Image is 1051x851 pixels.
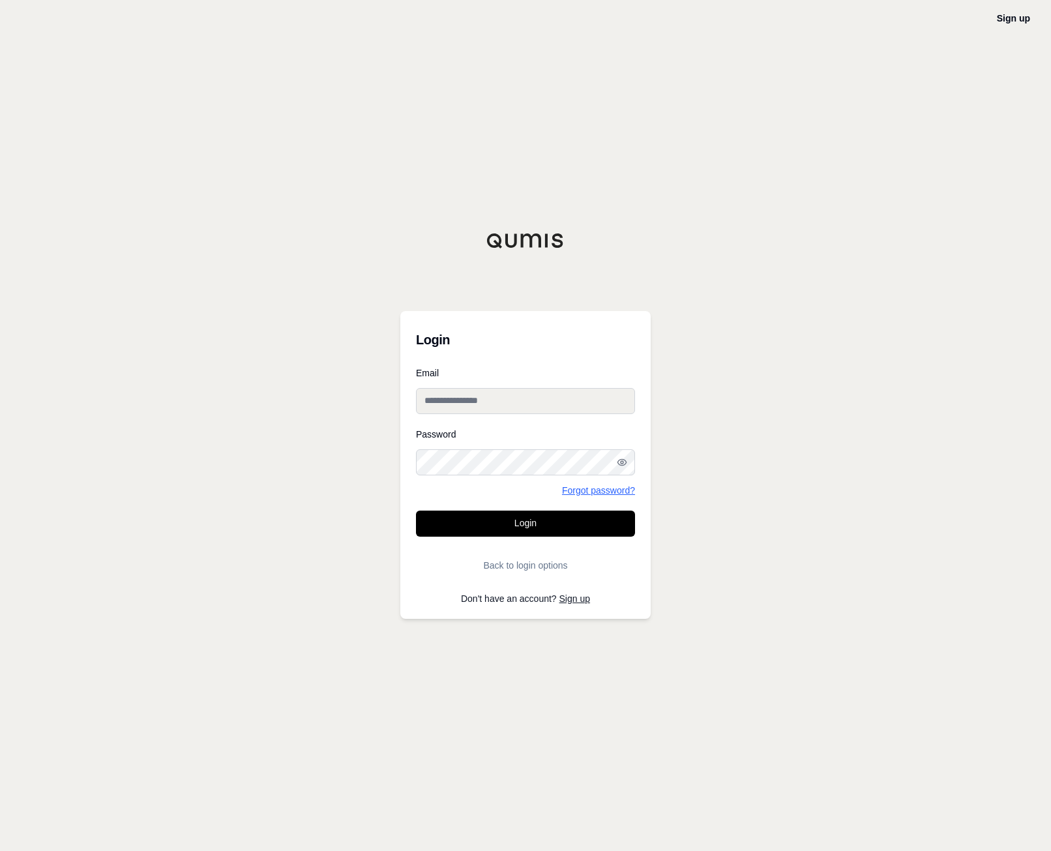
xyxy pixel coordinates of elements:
a: Sign up [559,593,590,604]
label: Password [416,430,635,439]
a: Forgot password? [562,486,635,495]
p: Don't have an account? [416,594,635,603]
h3: Login [416,327,635,353]
a: Sign up [997,13,1030,23]
button: Back to login options [416,552,635,578]
label: Email [416,368,635,378]
button: Login [416,511,635,537]
img: Qumis [486,233,565,248]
